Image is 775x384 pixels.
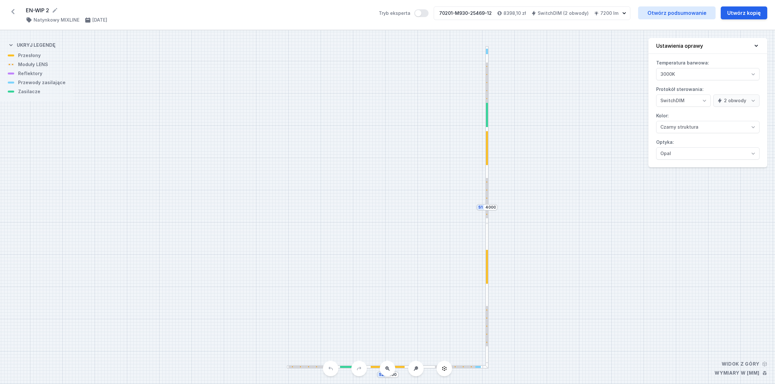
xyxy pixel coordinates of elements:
label: Optyka: [656,137,759,160]
select: Temperatura barwowa: [656,68,759,80]
h4: Ustawienia oprawy [656,42,703,50]
div: 70201-M930-25469-12 [439,10,492,16]
h4: SwitchDIM (2 obwody) [538,10,589,16]
button: Ustawienia oprawy [648,38,767,54]
button: Edytuj nazwę projektu [52,7,58,14]
h4: [DATE] [92,17,107,23]
input: Wymiar [mm] [485,205,496,210]
select: Protokół sterowania: [656,94,711,107]
button: Tryb eksperta [414,9,429,17]
select: Protokół sterowania: [713,94,759,107]
button: Ukryj legendę [8,37,56,52]
h4: 7200 lm [600,10,618,16]
h4: Natynkowy MIXLINE [34,17,79,23]
select: Optyka: [656,147,759,160]
label: Kolor: [656,111,759,133]
h4: 8398,10 zł [503,10,526,16]
label: Tryb eksperta [379,9,429,17]
button: 70201-M930-25469-128398,10 złSwitchDIM (2 obwody)7200 lm [434,6,630,20]
select: Kolor: [656,121,759,133]
label: Temperatura barwowa: [656,58,759,80]
h4: Ukryj legendę [17,42,56,48]
a: Otwórz podsumowanie [638,6,716,19]
label: Protokół sterowania: [656,84,759,107]
form: EN-WIP 2 [26,6,371,14]
button: Utwórz kopię [721,6,767,19]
